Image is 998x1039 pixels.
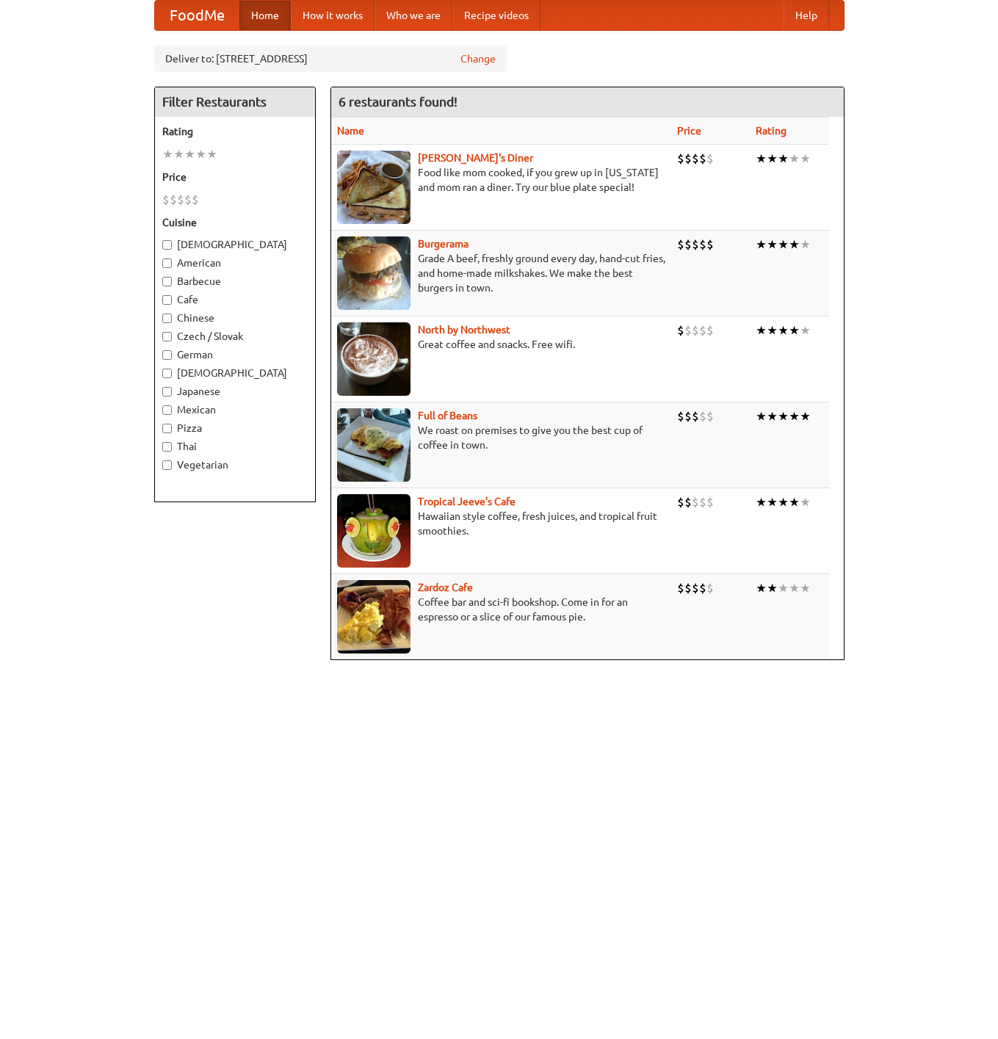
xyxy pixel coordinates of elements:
[418,324,510,336] a: North by Northwest
[706,151,714,167] li: $
[162,146,173,162] li: ★
[162,274,308,289] label: Barbecue
[195,146,206,162] li: ★
[778,322,789,339] li: ★
[162,384,308,399] label: Japanese
[789,151,800,167] li: ★
[337,337,665,352] p: Great coffee and snacks. Free wifi.
[337,595,665,624] p: Coffee bar and sci-fi bookshop. Come in for an espresso or a slice of our famous pie.
[206,146,217,162] li: ★
[162,366,308,380] label: [DEMOGRAPHIC_DATA]
[375,1,452,30] a: Who we are
[339,95,458,109] ng-pluralize: 6 restaurants found!
[162,405,172,415] input: Mexican
[162,350,172,360] input: German
[706,494,714,510] li: $
[778,236,789,253] li: ★
[162,295,172,305] input: Cafe
[162,332,172,341] input: Czech / Slovak
[677,408,684,424] li: $
[706,580,714,596] li: $
[677,151,684,167] li: $
[162,258,172,268] input: American
[767,236,778,253] li: ★
[692,322,699,339] li: $
[162,347,308,362] label: German
[684,151,692,167] li: $
[418,582,473,593] a: Zardoz Cafe
[162,124,308,139] h5: Rating
[452,1,540,30] a: Recipe videos
[337,494,411,568] img: jeeves.jpg
[162,170,308,184] h5: Price
[800,494,811,510] li: ★
[684,322,692,339] li: $
[162,314,172,323] input: Chinese
[677,580,684,596] li: $
[789,494,800,510] li: ★
[162,240,172,250] input: [DEMOGRAPHIC_DATA]
[699,408,706,424] li: $
[677,236,684,253] li: $
[692,494,699,510] li: $
[756,580,767,596] li: ★
[756,236,767,253] li: ★
[337,151,411,224] img: sallys.jpg
[192,192,199,208] li: $
[162,387,172,397] input: Japanese
[154,46,507,72] div: Deliver to: [STREET_ADDRESS]
[767,494,778,510] li: ★
[155,1,239,30] a: FoodMe
[418,410,477,421] a: Full of Beans
[756,494,767,510] li: ★
[677,125,701,137] a: Price
[789,580,800,596] li: ★
[418,496,516,507] a: Tropical Jeeve's Cafe
[337,322,411,396] img: north.jpg
[162,439,308,454] label: Thai
[706,408,714,424] li: $
[337,236,411,310] img: burgerama.jpg
[460,51,496,66] a: Change
[684,494,692,510] li: $
[162,215,308,230] h5: Cuisine
[162,369,172,378] input: [DEMOGRAPHIC_DATA]
[173,146,184,162] li: ★
[162,421,308,435] label: Pizza
[699,236,706,253] li: $
[177,192,184,208] li: $
[767,580,778,596] li: ★
[155,87,315,117] h4: Filter Restaurants
[418,152,533,164] a: [PERSON_NAME]'s Diner
[756,322,767,339] li: ★
[789,408,800,424] li: ★
[184,146,195,162] li: ★
[337,251,665,295] p: Grade A beef, freshly ground every day, hand-cut fries, and home-made milkshakes. We make the bes...
[337,408,411,482] img: beans.jpg
[800,408,811,424] li: ★
[162,457,308,472] label: Vegetarian
[184,192,192,208] li: $
[291,1,375,30] a: How it works
[162,277,172,286] input: Barbecue
[418,238,469,250] a: Burgerama
[692,408,699,424] li: $
[677,494,684,510] li: $
[337,580,411,654] img: zardoz.jpg
[162,237,308,252] label: [DEMOGRAPHIC_DATA]
[800,322,811,339] li: ★
[684,580,692,596] li: $
[692,236,699,253] li: $
[778,494,789,510] li: ★
[778,580,789,596] li: ★
[692,580,699,596] li: $
[706,322,714,339] li: $
[784,1,829,30] a: Help
[692,151,699,167] li: $
[162,292,308,307] label: Cafe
